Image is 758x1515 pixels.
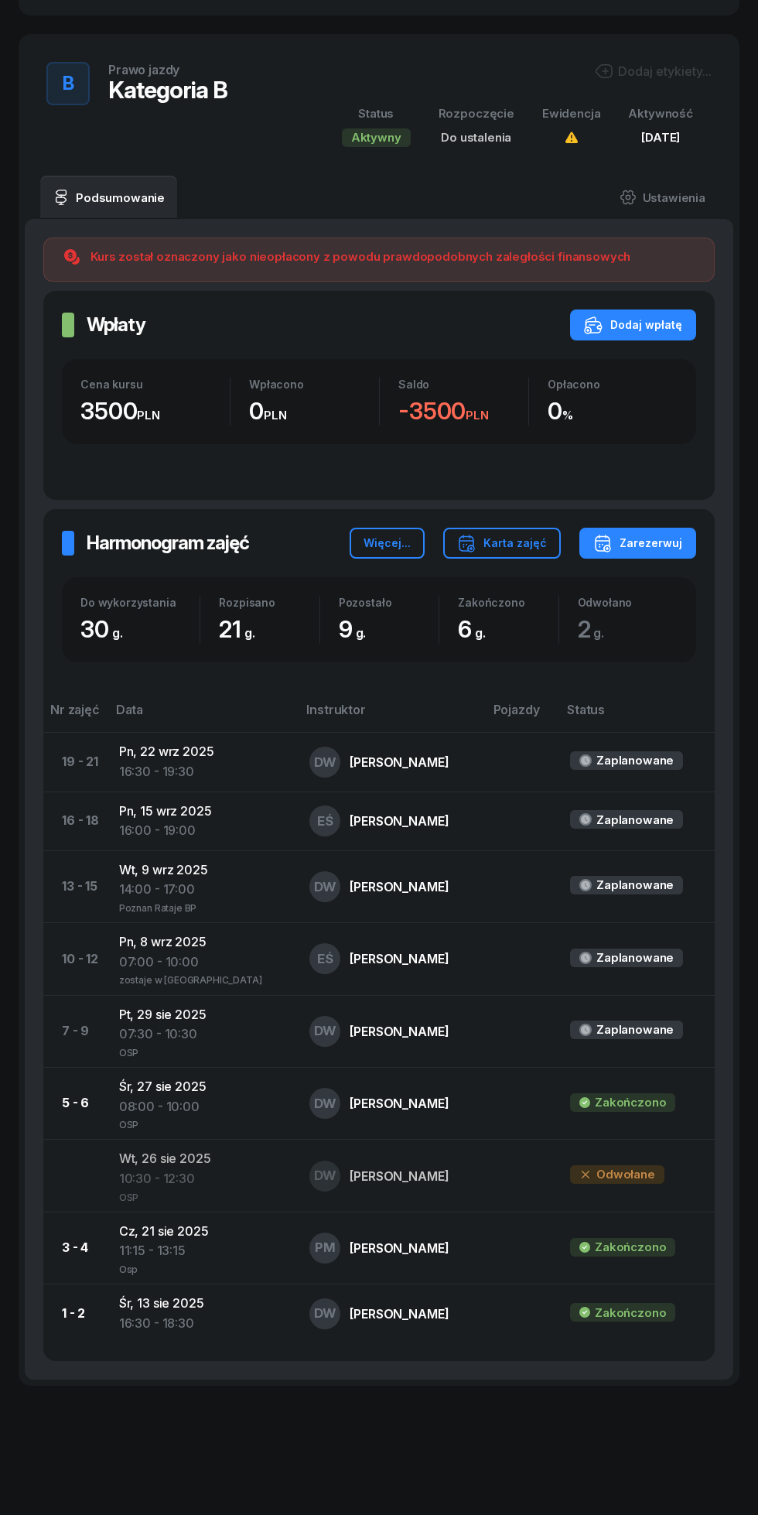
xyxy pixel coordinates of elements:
[317,815,333,828] span: EŚ
[339,596,439,609] div: Pozostało
[314,1024,337,1038] span: DW
[457,534,547,552] div: Karta zajęć
[350,528,425,559] button: Więcej...
[219,615,262,643] span: 21
[475,625,486,641] small: g.
[87,531,249,556] h2: Harmonogram zajęć
[119,762,285,782] div: 16:30 - 19:30
[249,378,379,391] div: Wpłacono
[595,1093,666,1113] div: Zakończono
[107,792,298,850] td: Pn, 15 wrz 2025
[342,128,411,147] div: Aktywny
[40,176,177,219] a: Podsumowanie
[443,528,561,559] button: Karta zajęć
[43,733,107,792] td: 19 - 21
[558,699,715,733] th: Status
[119,821,285,841] div: 16:00 - 19:00
[350,1308,449,1320] div: [PERSON_NAME]
[595,1303,666,1323] div: Zakończono
[107,1067,298,1139] td: Śr, 27 sie 2025
[43,792,107,850] td: 16 - 18
[484,699,558,733] th: Pojazdy
[398,378,528,391] div: Saldo
[350,815,449,827] div: [PERSON_NAME]
[119,1097,285,1117] div: 08:00 - 10:00
[314,1097,337,1110] span: DW
[596,948,674,968] div: Zaplanowane
[466,408,489,422] small: PLN
[119,972,285,985] div: zostaje w [GEOGRAPHIC_DATA]
[593,625,604,641] small: g.
[439,104,514,124] div: Rozpoczęcie
[595,1237,666,1257] div: Zakończono
[398,397,528,426] div: -3500
[43,850,107,922] td: 13 - 15
[107,1140,298,1212] td: Wt, 26 sie 2025
[244,625,255,641] small: g.
[249,397,379,426] div: 0
[80,397,230,426] div: 3500
[584,316,682,334] div: Dodaj wpłatę
[80,378,230,391] div: Cena kursu
[548,378,678,391] div: Opłacono
[570,1165,664,1184] div: Odwołane
[314,1169,337,1182] span: DW
[112,625,123,641] small: g.
[43,995,107,1067] td: 7 - 9
[264,408,287,422] small: PLN
[350,1025,449,1038] div: [PERSON_NAME]
[607,176,718,219] a: Ustawienia
[43,923,107,995] td: 10 - 12
[596,1020,674,1040] div: Zaplanowane
[119,1024,285,1045] div: 07:30 - 10:30
[350,1242,449,1254] div: [PERSON_NAME]
[56,68,80,99] div: B
[119,1261,285,1274] div: Osp
[579,528,696,559] button: Zarezerwuj
[80,615,130,643] span: 30
[119,1241,285,1261] div: 11:15 - 13:15
[219,596,319,609] div: Rozpisano
[578,615,613,643] span: 2
[596,810,674,830] div: Zaplanowane
[87,313,145,337] h2: Wpłaty
[119,1169,285,1189] div: 10:30 - 12:30
[119,1314,285,1334] div: 16:30 - 18:30
[350,1170,449,1182] div: [PERSON_NAME]
[350,881,449,893] div: [PERSON_NAME]
[314,881,337,894] span: DW
[119,900,285,913] div: Poznan Rataje BP
[350,756,449,768] div: [PERSON_NAME]
[578,596,678,609] div: Odwołano
[458,615,493,643] span: 6
[317,952,333,966] span: EŚ
[119,880,285,900] div: 14:00 - 17:00
[80,596,200,609] div: Do wykorzystania
[46,62,90,105] button: B
[119,952,285,973] div: 07:00 - 10:00
[548,397,678,426] div: 0
[628,104,693,124] div: Aktywność
[107,850,298,922] td: Wt, 9 wrz 2025
[350,1097,449,1110] div: [PERSON_NAME]
[595,62,712,80] button: Dodaj etykiety...
[43,1284,107,1343] td: 1 - 2
[342,104,411,124] div: Status
[596,875,674,895] div: Zaplanowane
[107,923,298,995] td: Pn, 8 wrz 2025
[107,733,298,792] td: Pn, 22 wrz 2025
[107,699,298,733] th: Data
[108,76,227,104] div: Kategoria B
[107,1212,298,1284] td: Cz, 21 sie 2025
[441,130,511,145] span: Do ustalenia
[119,1045,285,1058] div: OSP
[297,699,483,733] th: Instruktor
[107,1284,298,1343] td: Śr, 13 sie 2025
[108,63,179,76] div: Prawo jazdy
[314,1307,337,1320] span: DW
[356,625,367,641] small: g.
[43,699,107,733] th: Nr zajęć
[593,534,682,552] div: Zarezerwuj
[628,128,693,148] div: [DATE]
[119,1189,285,1202] div: OSP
